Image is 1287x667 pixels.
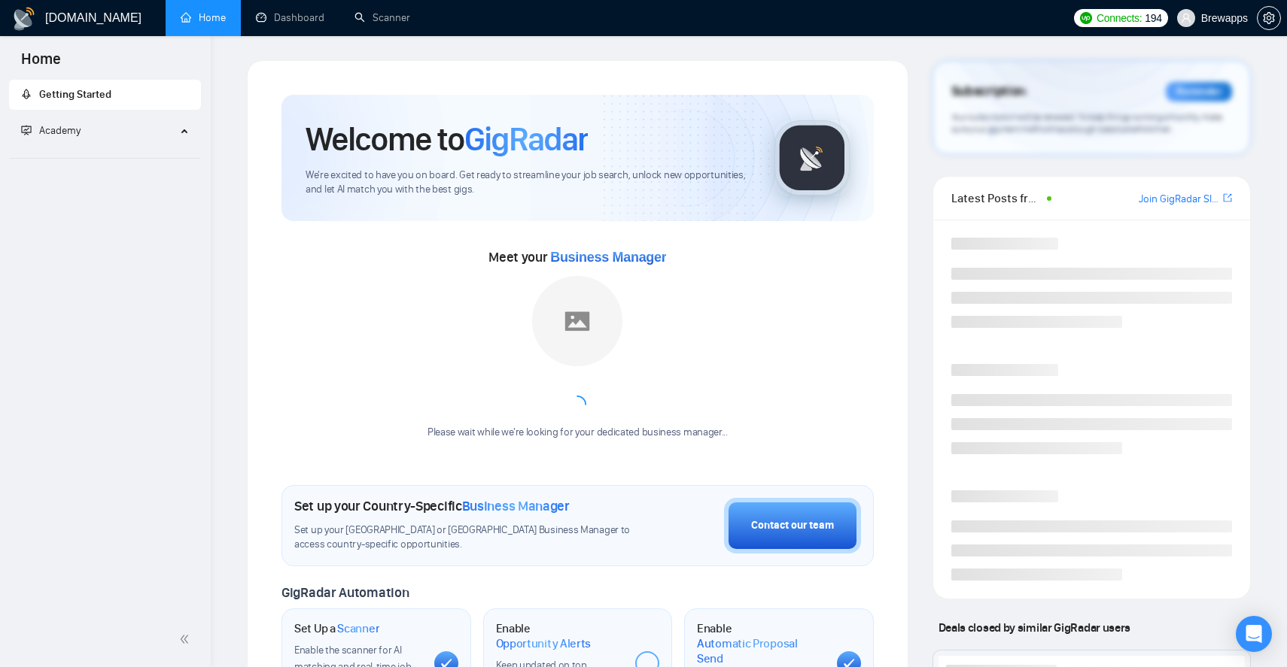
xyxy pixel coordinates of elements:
[1080,12,1092,24] img: upwork-logo.png
[774,120,850,196] img: gigradar-logo.png
[294,498,570,514] h1: Set up your Country-Specific
[1097,10,1142,26] span: Connects:
[1139,191,1220,208] a: Join GigRadar Slack Community
[951,79,1026,105] span: Subscription
[337,621,379,636] span: Scanner
[39,88,111,101] span: Getting Started
[39,124,81,137] span: Academy
[1258,12,1280,24] span: setting
[1181,13,1191,23] span: user
[294,523,634,552] span: Set up your [GEOGRAPHIC_DATA] or [GEOGRAPHIC_DATA] Business Manager to access country-specific op...
[21,89,32,99] span: rocket
[565,393,589,417] span: loading
[1236,616,1272,652] div: Open Intercom Messenger
[933,614,1136,641] span: Deals closed by similar GigRadar users
[306,168,750,197] span: We're excited to have you on board. Get ready to streamline your job search, unlock new opportuni...
[464,119,588,159] span: GigRadar
[697,636,825,665] span: Automatic Proposal Send
[697,621,825,665] h1: Enable
[179,632,194,647] span: double-left
[496,636,592,651] span: Opportunity Alerts
[418,426,737,440] div: Please wait while we're looking for your dedicated business manager...
[294,621,379,636] h1: Set Up a
[751,517,834,534] div: Contact our team
[256,11,324,24] a: dashboardDashboard
[1257,6,1281,30] button: setting
[1145,10,1161,26] span: 194
[496,621,624,650] h1: Enable
[1257,12,1281,24] a: setting
[532,276,622,366] img: placeholder.png
[724,498,861,553] button: Contact our team
[9,152,201,162] li: Academy Homepage
[1223,192,1232,204] span: export
[21,124,81,137] span: Academy
[354,11,410,24] a: searchScanner
[9,48,73,80] span: Home
[306,119,588,159] h1: Welcome to
[21,125,32,135] span: fund-projection-screen
[9,80,201,110] li: Getting Started
[550,250,666,265] span: Business Manager
[281,584,409,601] span: GigRadar Automation
[951,111,1222,135] span: Your subscription will be renewed. To keep things running smoothly, make sure your payment method...
[488,249,666,265] span: Meet your
[1166,82,1232,102] div: Reminder
[951,189,1042,208] span: Latest Posts from the GigRadar Community
[181,11,226,24] a: homeHome
[462,498,570,514] span: Business Manager
[1223,191,1232,205] a: export
[12,7,36,31] img: logo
